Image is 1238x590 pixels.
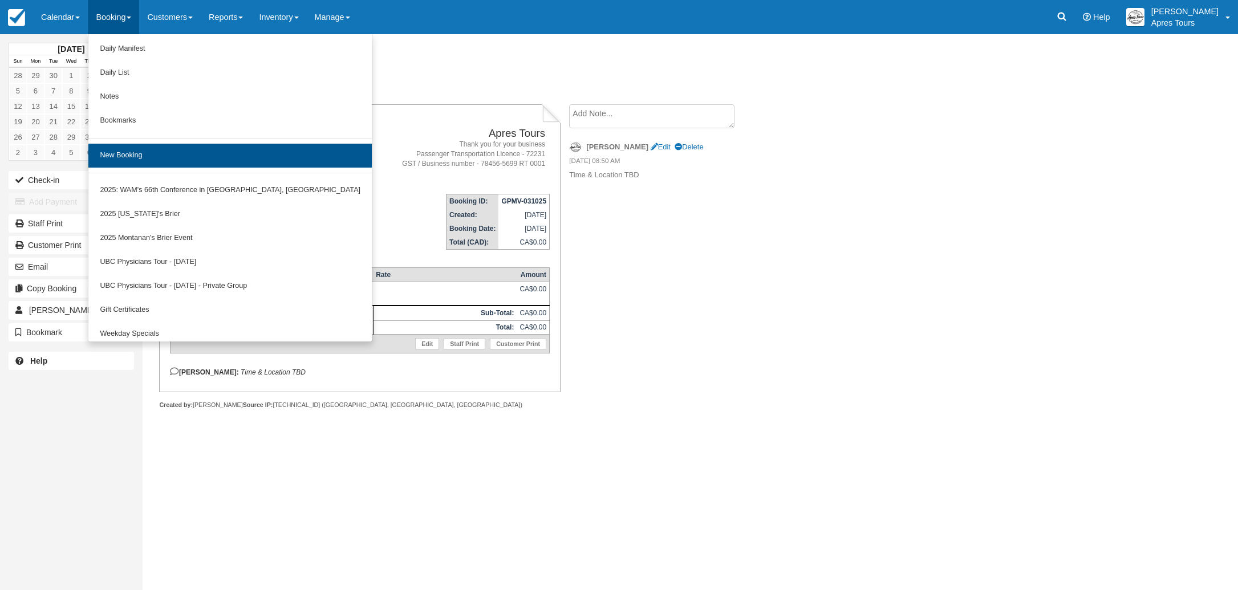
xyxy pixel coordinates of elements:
a: Gift Certificates [88,298,372,322]
a: UBC Physicians Tour - [DATE] - Private Group [88,274,372,298]
th: Rate [373,267,517,282]
div: [PERSON_NAME] [TECHNICAL_ID] ([GEOGRAPHIC_DATA], [GEOGRAPHIC_DATA], [GEOGRAPHIC_DATA]) [159,401,560,409]
a: 4 [44,145,62,160]
a: 2025 [US_STATE]'s Brier [88,202,372,226]
strong: Created by: [159,401,193,408]
a: 3 [27,145,44,160]
th: Total: [373,320,517,334]
th: Total (CAD): [447,235,499,250]
a: 21 [44,114,62,129]
a: Customer Print [490,338,546,349]
th: Booking ID: [447,194,499,209]
button: Bookmark [9,323,134,341]
a: 22 [62,114,80,129]
img: A1 [1126,8,1144,26]
strong: [PERSON_NAME]: [170,368,239,376]
a: 30 [44,68,62,83]
th: Thu [80,55,98,68]
a: 28 [9,68,27,83]
a: 6 [27,83,44,99]
th: Booking Date: [447,222,499,235]
a: 9 [80,83,98,99]
td: CA$0.00 [517,306,549,320]
a: 2025 Montanan's Brier Event [88,226,372,250]
address: Thank you for your business Passenger Transportation Licence - 72231 GST / Business number - 7845... [366,140,545,169]
a: Notes [88,85,372,109]
th: Sub-Total: [373,306,517,320]
ul: Booking [88,34,372,342]
a: Bookmarks [88,109,372,133]
td: CA$0.00 [498,235,549,250]
a: Edit [415,338,439,349]
a: Staff Print [444,338,485,349]
i: Help [1083,13,1091,21]
a: Help [9,352,134,370]
button: Add Payment [9,193,134,211]
a: 2 [9,145,27,160]
th: Amount [517,267,549,282]
span: Help [1093,13,1110,22]
a: 29 [27,68,44,83]
th: Sun [9,55,27,68]
a: 30 [80,129,98,145]
th: Wed [62,55,80,68]
a: Staff Print [9,214,134,233]
em: [DATE] 08:50 AM [569,156,761,169]
a: 14 [44,99,62,114]
a: Customer Print [9,236,134,254]
a: Edit [651,143,671,151]
button: Email [9,258,134,276]
span: [PERSON_NAME] [29,306,95,315]
a: 8 [62,83,80,99]
a: 6 [80,145,98,160]
a: 2 [80,68,98,83]
a: 27 [27,129,44,145]
a: 29 [62,129,80,145]
strong: Source IP: [243,401,273,408]
p: Apres Tours [1151,17,1219,29]
strong: [DATE] [58,44,84,54]
strong: GPMV-031025 [501,197,546,205]
td: [DATE] [498,208,549,222]
img: checkfront-main-nav-mini-logo.png [8,9,25,26]
p: Time & Location TBD [569,170,761,181]
strong: [PERSON_NAME] [586,143,648,151]
a: 12 [9,99,27,114]
a: Daily Manifest [88,37,372,61]
a: [PERSON_NAME] 3 [9,301,134,319]
p: [PERSON_NAME] [1151,6,1219,17]
a: 20 [27,114,44,129]
em: Time & Location TBD [241,368,306,376]
h1: [PERSON_NAME], [151,46,1062,59]
a: 15 [62,99,80,114]
a: 26 [9,129,27,145]
a: Daily List [88,61,372,85]
h2: Apres Tours [366,128,545,140]
a: 5 [62,145,80,160]
div: CA$0.00 [519,285,546,302]
a: 19 [9,114,27,129]
a: 28 [44,129,62,145]
b: Help [30,356,47,365]
a: UBC Physicians Tour - [DATE] [88,250,372,274]
td: [DATE] [498,222,549,235]
a: 13 [27,99,44,114]
a: New Booking [88,144,372,168]
th: Mon [27,55,44,68]
a: Weekday Specials [88,322,372,346]
th: Tue [44,55,62,68]
td: CA$0.00 [517,320,549,334]
a: Delete [675,143,703,151]
a: 16 [80,99,98,114]
th: Created: [447,208,499,222]
a: 7 [44,83,62,99]
button: Check-in [9,171,134,189]
button: Copy Booking [9,279,134,298]
a: 2025: WAM's 66th Conference in [GEOGRAPHIC_DATA], [GEOGRAPHIC_DATA] [88,178,372,202]
a: 5 [9,83,27,99]
a: 1 [62,68,80,83]
a: 23 [80,114,98,129]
